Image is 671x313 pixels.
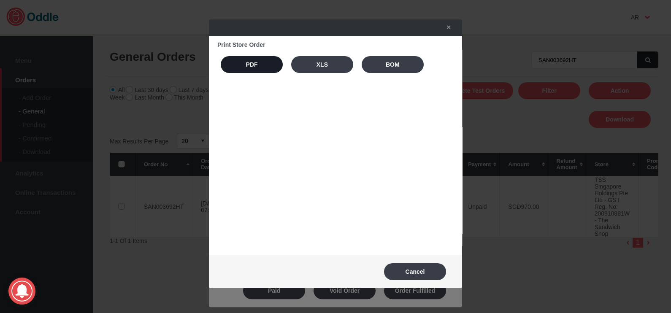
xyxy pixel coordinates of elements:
button: BOM [362,56,424,73]
button: PDF [221,56,283,73]
h4: Print Store Order [217,41,454,48]
a: ✕ [438,20,455,35]
button: XLS [291,56,353,73]
button: Cancel [384,263,446,280]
